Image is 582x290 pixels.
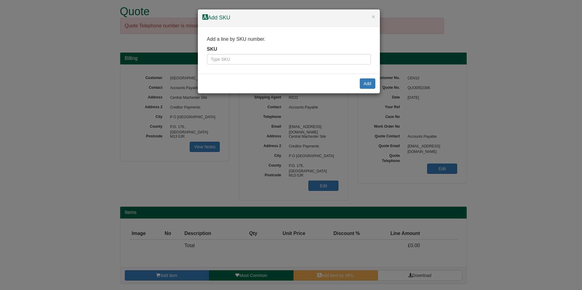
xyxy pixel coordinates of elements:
[207,54,371,64] input: Type SKU
[371,13,375,20] button: ×
[202,14,375,22] h4: Add SKU
[207,46,217,53] label: SKU
[360,78,375,89] button: Add
[207,36,371,43] p: Add a line by SKU number.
